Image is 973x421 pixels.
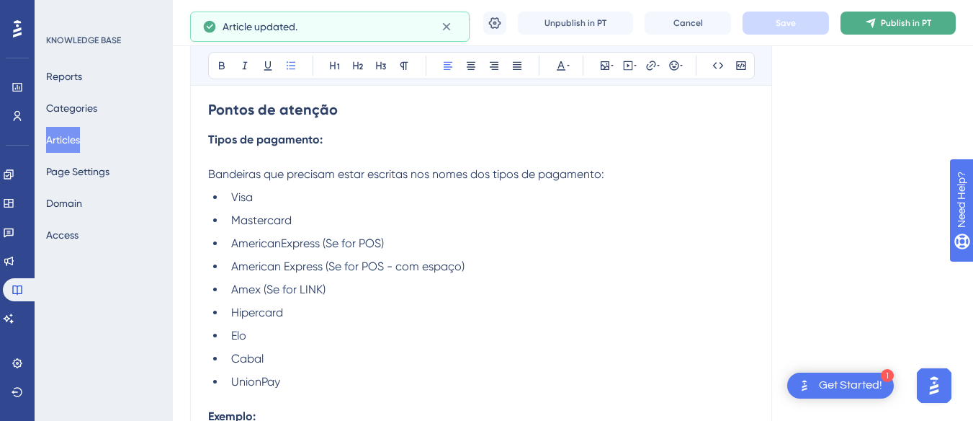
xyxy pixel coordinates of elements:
span: Save [776,17,796,29]
span: AmericanExpress (Se for POS) [231,236,384,250]
span: Mastercard [231,213,292,227]
button: Domain [46,190,82,216]
strong: Tipos de pagamento: [208,133,323,146]
button: Articles [46,127,80,153]
span: Cabal [231,352,264,365]
span: Unpublish in PT [544,17,606,29]
span: Bandeiras que precisam estar escritas nos nomes dos tipos de pagamento: [208,167,604,181]
span: Elo [231,329,246,342]
span: Hipercard [231,306,283,319]
span: Amex (Se for LINK) [231,283,326,296]
img: launcher-image-alternative-text [796,377,813,394]
span: Publish in PT [881,17,931,29]
div: KNOWLEDGE BASE [46,35,121,46]
span: Cancel [673,17,703,29]
button: Reports [46,63,82,89]
button: Categories [46,95,97,121]
button: Page Settings [46,159,109,185]
div: 1 [881,369,894,382]
div: Get Started! [819,378,882,394]
span: UnionPay [231,375,280,389]
button: Access [46,222,79,248]
button: Cancel [645,12,731,35]
iframe: UserGuiding AI Assistant Launcher [913,364,956,407]
span: Need Help? [34,4,90,21]
strong: Pontos de atenção [208,101,338,118]
span: Article updated. [223,18,297,35]
span: Visa [231,190,253,204]
button: Save [743,12,829,35]
span: American Express (Se for POS - com espaço) [231,260,465,273]
button: Publish in PT [840,12,956,35]
div: Open Get Started! checklist, remaining modules: 1 [787,373,894,399]
button: Unpublish in PT [518,12,633,35]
